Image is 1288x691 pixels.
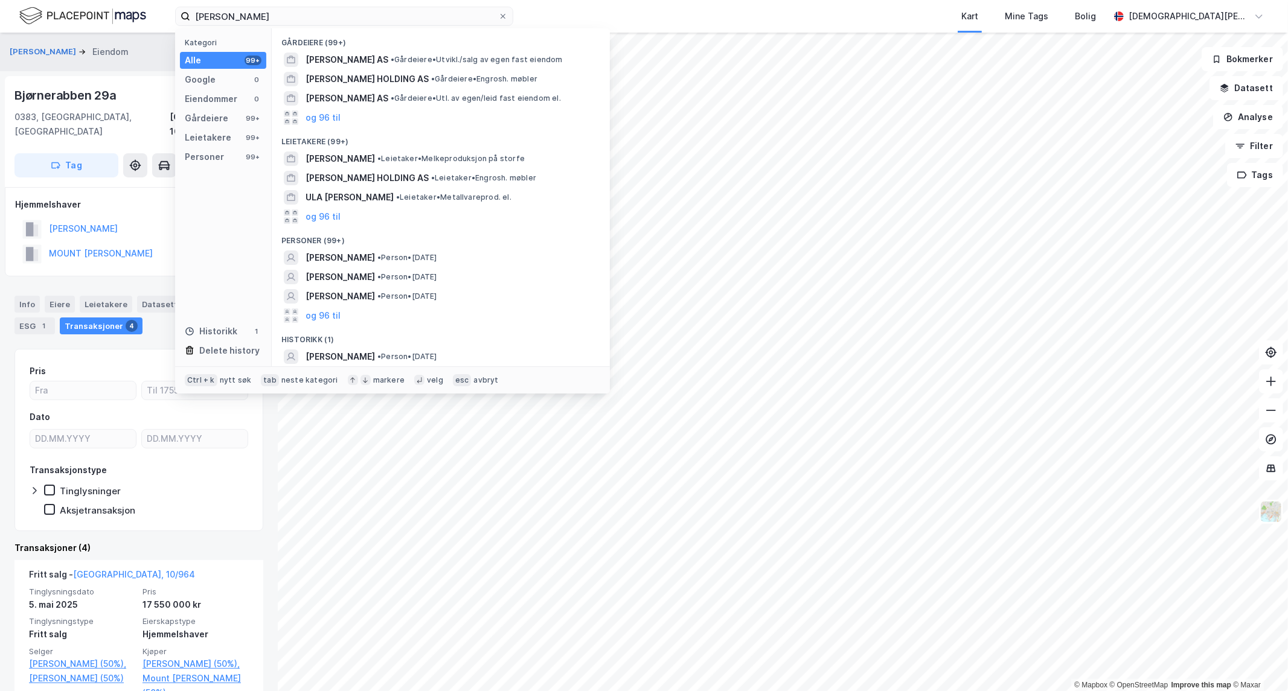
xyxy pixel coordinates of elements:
div: Fritt salg - [29,567,195,587]
div: Historikk [185,324,237,339]
div: Pris [30,364,46,378]
div: markere [373,375,405,385]
div: 1 [38,320,50,332]
button: Tag [14,153,118,177]
div: 0 [252,75,261,84]
span: • [431,74,435,83]
span: Leietaker • Engrosh. møbler [431,173,536,183]
span: Person • [DATE] [377,272,437,282]
div: Mine Tags [1005,9,1048,24]
div: avbryt [473,375,498,385]
div: Tinglysninger [60,485,121,497]
div: tab [261,374,279,386]
span: [PERSON_NAME] HOLDING AS [306,171,429,185]
div: 99+ [245,152,261,162]
span: Person • [DATE] [377,291,437,301]
div: Gårdeiere (99+) [272,28,610,50]
div: 1 [252,326,261,336]
button: Filter [1225,134,1283,158]
span: [PERSON_NAME] [306,270,375,284]
div: esc [453,374,472,386]
a: Improve this map [1171,681,1231,689]
input: Til 17550000 [142,381,248,400]
span: • [377,352,381,361]
div: 99+ [245,56,261,65]
span: Kjøper [143,646,249,657]
div: 99+ [245,133,261,142]
span: [PERSON_NAME] AS [306,53,388,67]
span: Person • [DATE] [377,253,437,263]
img: Z [1260,500,1283,523]
span: [PERSON_NAME] AS [306,91,388,106]
button: og 96 til [306,209,341,224]
div: Personer [185,150,224,164]
div: Info [14,296,40,313]
span: [PERSON_NAME] [306,349,375,364]
span: Tinglysningsdato [29,587,135,597]
span: [PERSON_NAME] [306,151,375,166]
div: Leietakere [185,130,231,145]
span: Person • [DATE] [377,352,437,361]
span: Eierskapstype [143,616,249,626]
div: Leietakere (99+) [272,127,610,149]
span: [PERSON_NAME] [306,289,375,304]
input: DD.MM.YYYY [30,430,136,448]
div: Ctrl + k [185,374,217,386]
a: [PERSON_NAME] (50%), [143,657,249,671]
span: Gårdeiere • Engrosh. møbler [431,74,537,84]
div: 0383, [GEOGRAPHIC_DATA], [GEOGRAPHIC_DATA] [14,110,170,139]
div: [DEMOGRAPHIC_DATA][PERSON_NAME] [1129,9,1249,24]
span: • [396,193,400,202]
div: Alle [185,53,201,68]
div: Aksjetransaksjon [60,505,135,516]
button: Bokmerker [1202,47,1283,71]
div: Leietakere [80,296,132,313]
div: Kategori [185,38,266,47]
span: Pris [143,587,249,597]
div: Hjemmelshaver [15,197,263,212]
div: 4 [126,320,138,332]
input: Fra [30,381,136,400]
span: Gårdeiere • Utvikl./salg av egen fast eiendom [391,55,563,65]
span: Leietaker • Metallvareprod. el. [396,193,511,202]
div: Bolig [1075,9,1096,24]
a: OpenStreetMap [1110,681,1168,689]
div: Eiere [45,296,75,313]
a: [PERSON_NAME] (50%), [29,657,135,671]
div: Transaksjoner [60,317,143,334]
span: Selger [29,646,135,657]
a: [PERSON_NAME] (50%) [29,671,135,686]
button: og 96 til [306,110,341,125]
div: Google [185,72,216,87]
div: velg [427,375,443,385]
button: [PERSON_NAME] [10,46,78,58]
button: Tags [1227,163,1283,187]
a: Mapbox [1074,681,1107,689]
div: 17 550 000 kr [143,597,249,612]
button: og 96 til [306,308,341,323]
iframe: Chat Widget [1228,633,1288,691]
div: Fritt salg [29,627,135,642]
span: • [377,253,381,262]
div: nytt søk [220,375,252,385]
input: Søk på adresse, matrikkel, gårdeiere, leietakere eller personer [190,7,498,25]
div: ESG [14,317,55,334]
div: 0 [252,94,261,104]
span: • [377,154,381,163]
button: Datasett [1210,76,1283,100]
img: logo.f888ab2527a4732fd821a326f86c7f29.svg [19,5,146,27]
div: Eiendom [92,45,129,59]
div: Hjemmelshaver [143,627,249,642]
span: Leietaker • Melkeproduksjon på storfe [377,154,525,164]
div: Bjørnerabben 29a [14,86,119,105]
span: • [377,272,381,281]
span: • [431,173,435,182]
span: Tinglysningstype [29,616,135,626]
div: Datasett [137,296,182,313]
div: Personer (99+) [272,226,610,248]
div: Dato [30,410,50,424]
div: Kontrollprogram for chat [1228,633,1288,691]
button: Analyse [1213,105,1283,129]
div: Historikk (1) [272,325,610,347]
input: DD.MM.YYYY [142,430,248,448]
